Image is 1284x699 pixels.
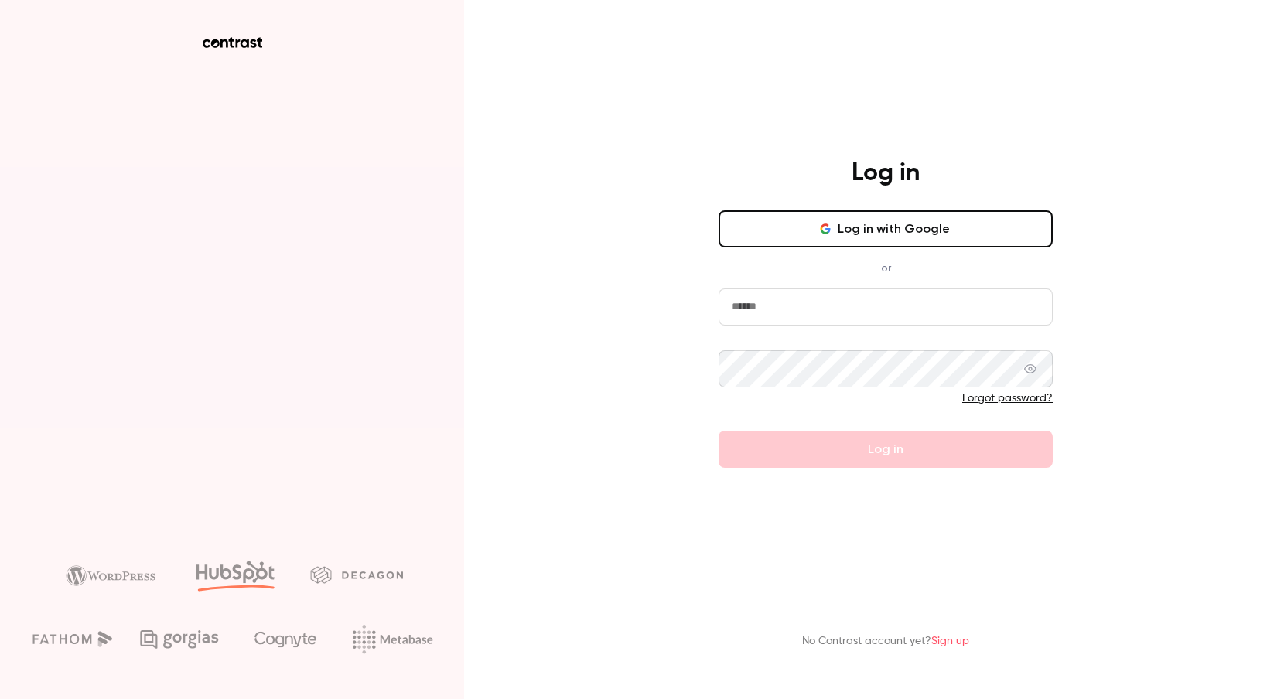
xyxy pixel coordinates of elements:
[873,260,899,276] span: or
[852,158,920,189] h4: Log in
[962,393,1053,404] a: Forgot password?
[931,636,969,646] a: Sign up
[719,210,1053,247] button: Log in with Google
[310,566,403,583] img: decagon
[802,633,969,650] p: No Contrast account yet?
